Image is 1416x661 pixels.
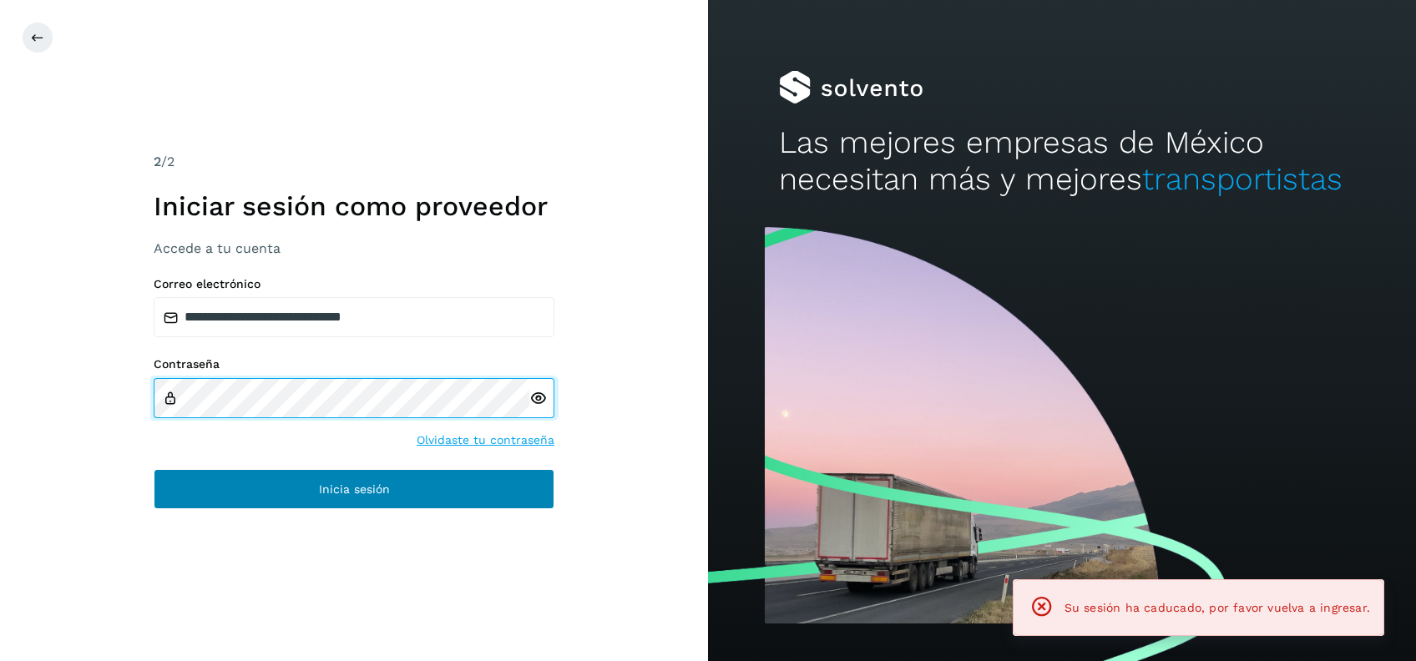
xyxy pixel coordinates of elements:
label: Contraseña [154,357,554,371]
button: Inicia sesión [154,469,554,509]
span: transportistas [1142,161,1343,197]
div: /2 [154,152,554,172]
span: Su sesión ha caducado, por favor vuelva a ingresar. [1065,601,1370,614]
h2: Las mejores empresas de México necesitan más y mejores [779,124,1345,199]
span: 2 [154,154,161,169]
h1: Iniciar sesión como proveedor [154,190,554,222]
label: Correo electrónico [154,277,554,291]
span: Inicia sesión [319,483,390,495]
h3: Accede a tu cuenta [154,240,554,256]
a: Olvidaste tu contraseña [417,431,554,449]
